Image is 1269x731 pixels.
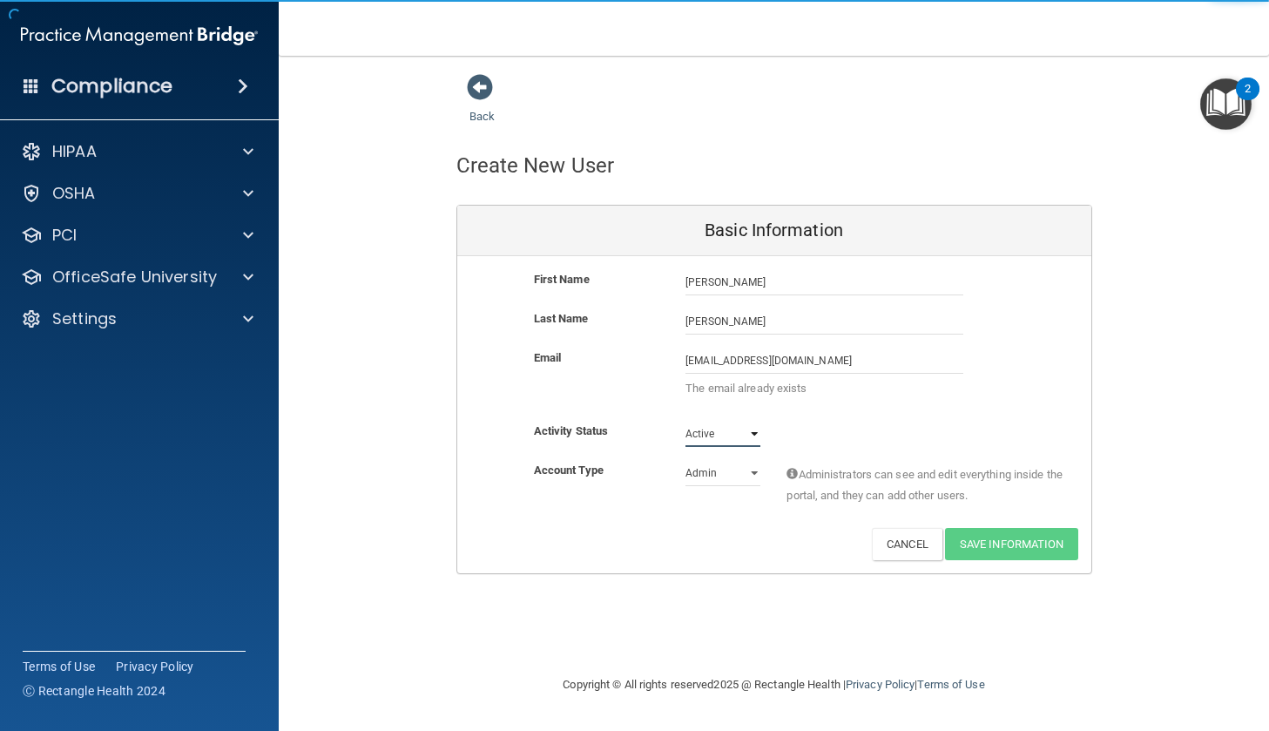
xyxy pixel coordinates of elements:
a: Privacy Policy [846,678,915,691]
h4: Create New User [456,154,615,177]
button: Cancel [872,528,942,560]
p: OfficeSafe University [52,267,217,288]
p: PCI [52,225,77,246]
a: Privacy Policy [116,658,194,675]
a: OSHA [21,183,253,204]
span: Ⓒ Rectangle Health 2024 [23,682,165,700]
p: Settings [52,308,117,329]
b: Last Name [534,312,589,325]
a: HIPAA [21,141,253,162]
span: Administrators can see and edit everything inside the portal, and they can add other users. [786,464,1064,506]
a: OfficeSafe University [21,267,253,288]
div: Copyright © All rights reserved 2025 @ Rectangle Health | | [456,657,1092,713]
p: HIPAA [52,141,97,162]
button: Save Information [945,528,1078,560]
img: PMB logo [21,18,258,53]
b: Account Type [534,464,604,477]
p: OSHA [52,183,96,204]
h4: Compliance [51,74,172,98]
a: Terms of Use [23,658,95,675]
a: Back [469,89,495,123]
b: Email [534,351,562,364]
a: PCI [21,225,253,246]
div: 2 [1245,89,1251,112]
a: Terms of Use [917,678,984,691]
button: Open Resource Center, 2 new notifications [1200,78,1252,130]
b: First Name [534,273,590,286]
b: Activity Status [534,424,609,437]
p: The email already exists [685,378,963,399]
div: Basic Information [457,206,1091,256]
a: Settings [21,308,253,329]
